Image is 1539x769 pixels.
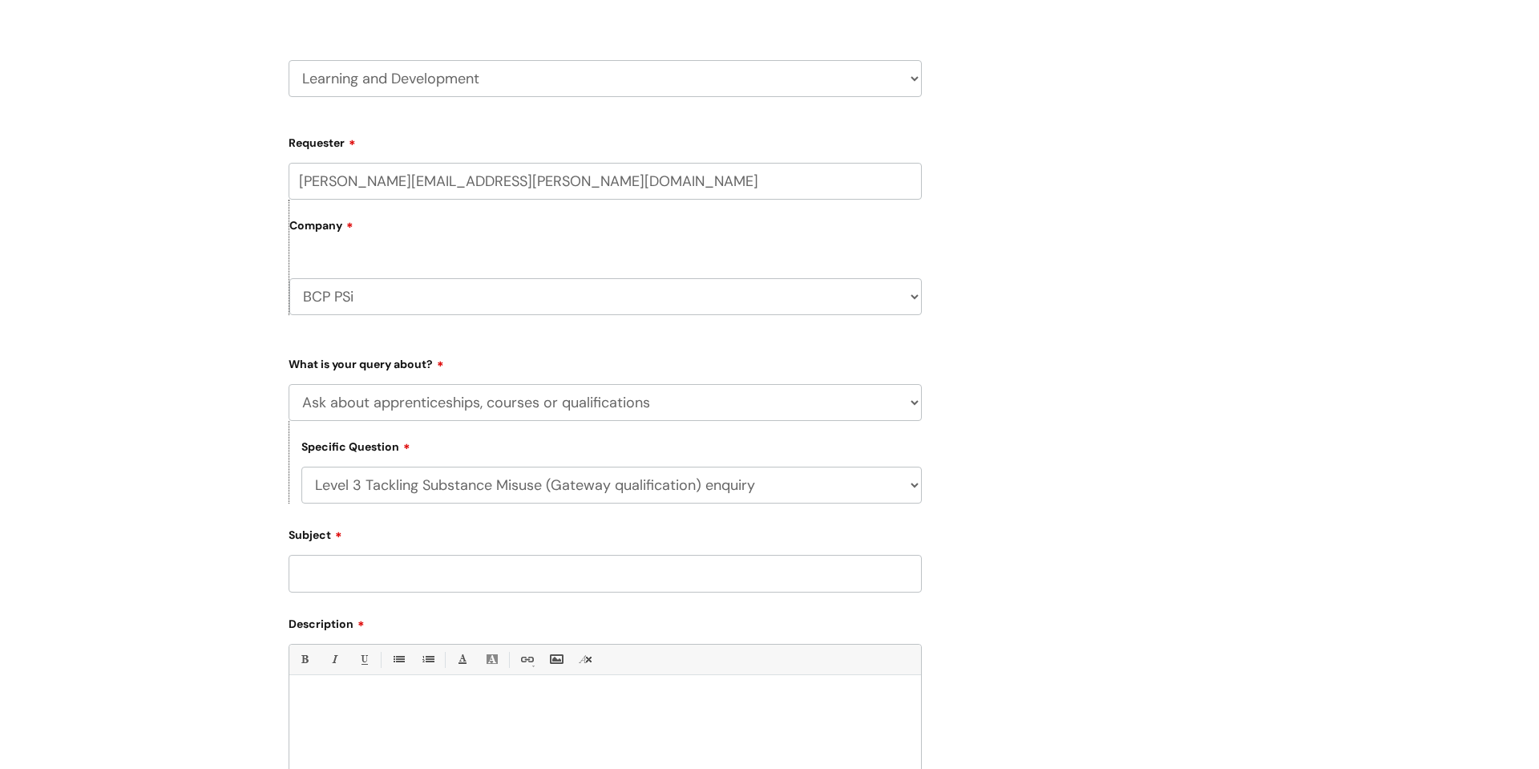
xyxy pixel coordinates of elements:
[289,612,922,631] label: Description
[324,650,344,670] a: Italic (Ctrl-I)
[388,650,408,670] a: • Unordered List (Ctrl-Shift-7)
[418,650,438,670] a: 1. Ordered List (Ctrl-Shift-8)
[452,650,472,670] a: Font Color
[289,213,922,249] label: Company
[289,163,922,200] input: Email
[289,131,922,150] label: Requester
[482,650,502,670] a: Back Color
[301,438,410,454] label: Specific Question
[289,523,922,542] label: Subject
[353,650,374,670] a: Underline(Ctrl-U)
[294,650,314,670] a: Bold (Ctrl-B)
[576,650,596,670] a: Remove formatting (Ctrl-\)
[289,352,922,371] label: What is your query about?
[516,650,536,670] a: Link
[546,650,566,670] a: Insert Image...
